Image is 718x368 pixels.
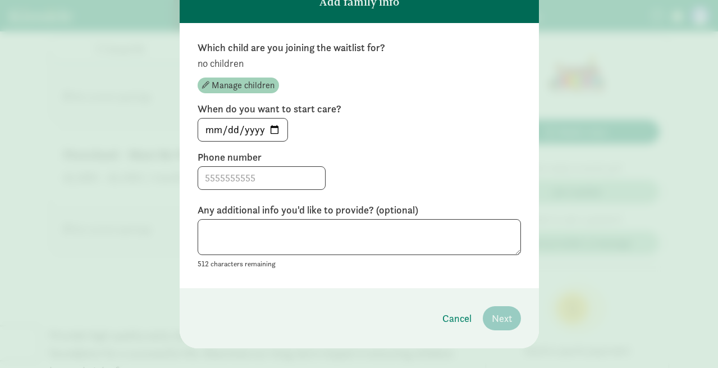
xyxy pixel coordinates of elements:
button: Cancel [433,306,481,330]
button: Next [483,306,521,330]
input: 5555555555 [198,167,325,189]
p: no children [198,57,521,70]
button: Manage children [198,78,279,93]
label: Which child are you joining the waitlist for? [198,41,521,54]
label: Any additional info you'd like to provide? (optional) [198,203,521,217]
span: Next [492,311,512,326]
label: Phone number [198,151,521,164]
label: When do you want to start care? [198,102,521,116]
span: Cancel [442,311,472,326]
small: 512 characters remaining [198,259,276,269]
span: Manage children [212,79,275,92]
